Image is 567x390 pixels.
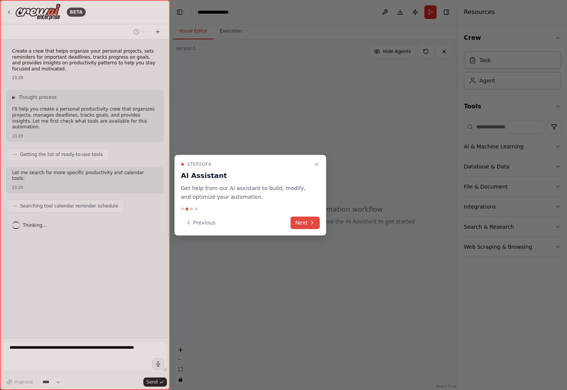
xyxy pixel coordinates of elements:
[187,161,211,167] span: Step 2 of 4
[181,184,311,201] p: Get help from our AI assistant to build, modify, and optimize your automation.
[174,7,185,17] button: Hide left sidebar
[181,217,220,229] button: Previous
[181,170,311,181] h3: AI Assistant
[312,160,321,169] button: Close walkthrough
[291,217,320,229] button: Next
